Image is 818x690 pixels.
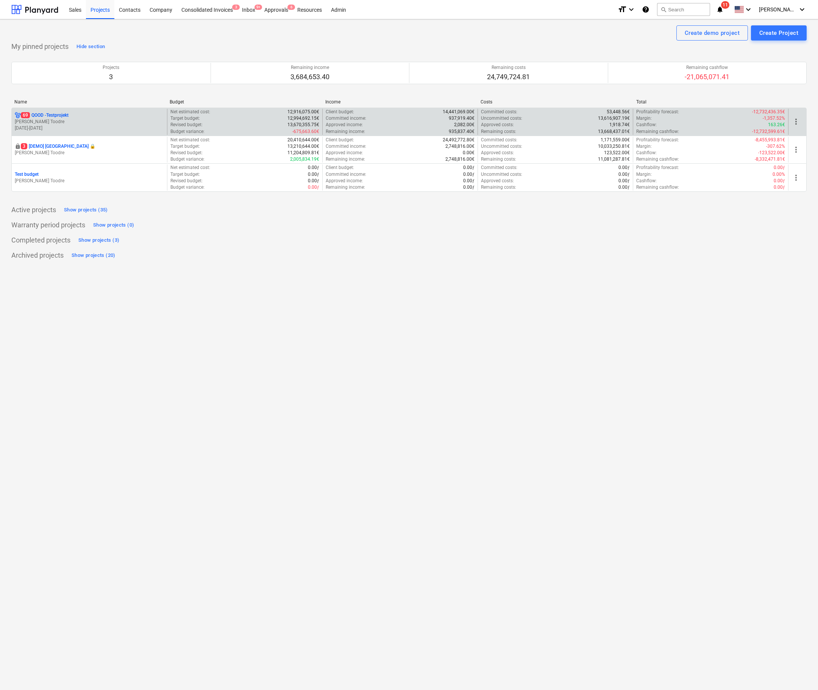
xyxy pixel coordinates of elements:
p: -675,663.60€ [292,128,319,135]
p: Profitability forecast : [636,164,679,171]
p: 935,837.40€ [449,128,475,135]
span: 69 [21,112,30,118]
p: Completed projects [11,236,70,245]
div: 3[DEMO] [GEOGRAPHIC_DATA] 🔒[PERSON_NAME] Toodre [15,143,164,156]
p: 13,210,644.00€ [287,143,319,150]
p: Client budget : [326,109,354,115]
span: locked [15,143,21,149]
p: Target budget : [170,143,200,150]
p: 12,916,075.00€ [287,109,319,115]
span: search [660,6,667,13]
p: Remaining costs : [481,128,516,135]
p: -12,732,436.35€ [752,109,785,115]
p: Test budget [15,171,39,178]
p: Client budget : [326,164,354,171]
p: Target budget : [170,171,200,178]
p: 2,748,816.00€ [445,143,475,150]
p: Budget variance : [170,156,204,163]
p: Uncommitted costs : [481,115,522,122]
div: Test budget[PERSON_NAME] Toodre [15,171,164,184]
div: Income [325,99,475,105]
p: Budget variance : [170,128,204,135]
p: 0.00ƒ [463,178,475,184]
p: Margin : [636,143,652,150]
p: Remaining cashflow : [636,156,679,163]
p: -8,332,471.81€ [755,156,785,163]
p: Revised budget : [170,178,203,184]
p: Warranty period projects [11,221,85,230]
p: [PERSON_NAME] Toodre [15,150,164,156]
p: [DATE] - [DATE] [15,125,164,131]
p: 0.00ƒ [308,178,319,184]
p: 0.00ƒ [774,164,785,171]
p: Remaining cashflow [685,64,729,71]
span: more_vert [791,145,801,154]
i: keyboard_arrow_down [798,5,807,14]
p: 24,492,772.80€ [443,137,475,143]
p: Revised budget : [170,150,203,156]
span: 3 [21,143,27,149]
p: 0.00ƒ [463,171,475,178]
p: 0.00ƒ [618,184,630,191]
p: My pinned projects [11,42,69,51]
p: Remaining costs : [481,184,516,191]
p: Remaining income : [326,128,365,135]
div: Total [636,99,785,105]
span: [PERSON_NAME] Toodre [759,6,797,13]
p: 13,668,437.01€ [598,128,630,135]
p: 0.00ƒ [308,184,319,191]
p: 13,616,907.19€ [598,115,630,122]
p: Cashflow : [636,122,657,128]
p: Uncommitted costs : [481,143,522,150]
p: 2,005,834.19€ [290,156,319,163]
p: 0.00ƒ [463,184,475,191]
p: Client budget : [326,137,354,143]
p: 14,441,069.00€ [443,109,475,115]
span: more_vert [791,117,801,126]
p: Profitability forecast : [636,137,679,143]
p: Committed costs : [481,137,517,143]
p: Net estimated cost : [170,164,210,171]
p: 10,033,250.81€ [598,143,630,150]
p: Revised budget : [170,122,203,128]
span: 3 [232,5,240,10]
p: 0.00€ [463,150,475,156]
p: 12,994,692.15€ [287,115,319,122]
i: Knowledge base [642,5,649,14]
span: 6 [287,5,295,10]
div: Hide section [76,42,105,51]
p: Remaining cashflow : [636,128,679,135]
p: 24,749,724.81 [487,72,530,81]
i: notifications [716,5,724,14]
span: more_vert [791,173,801,182]
p: Committed costs : [481,164,517,171]
p: 3,684,653.40 [290,72,329,81]
p: Remaining cashflow : [636,184,679,191]
p: 0.00ƒ [618,178,630,184]
p: [DEMO] [GEOGRAPHIC_DATA] 🔒 [21,143,95,150]
p: -1,357.52% [763,115,785,122]
p: Net estimated cost : [170,109,210,115]
p: Net estimated cost : [170,137,210,143]
button: Show projects (3) [76,234,121,246]
p: 937,919.40€ [449,115,475,122]
div: Create demo project [685,28,740,38]
p: 20,410,644.00€ [287,137,319,143]
p: Remaining costs : [481,156,516,163]
div: Chat Widget [780,654,818,690]
p: 53,448.56€ [607,109,630,115]
p: -8,455,993.81€ [755,137,785,143]
p: Committed costs : [481,109,517,115]
p: 0.00ƒ [618,171,630,178]
p: Uncommitted costs : [481,171,522,178]
p: 0.00ƒ [463,164,475,171]
p: 2,748,816.00€ [445,156,475,163]
p: QOOD - Testprojekt [21,112,69,119]
p: 0.00ƒ [774,184,785,191]
p: Approved income : [326,122,363,128]
p: 2,082.00€ [454,122,475,128]
p: Committed income : [326,143,366,150]
button: Show projects (35) [62,204,110,216]
p: Margin : [636,171,652,178]
p: Remaining costs [487,64,530,71]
